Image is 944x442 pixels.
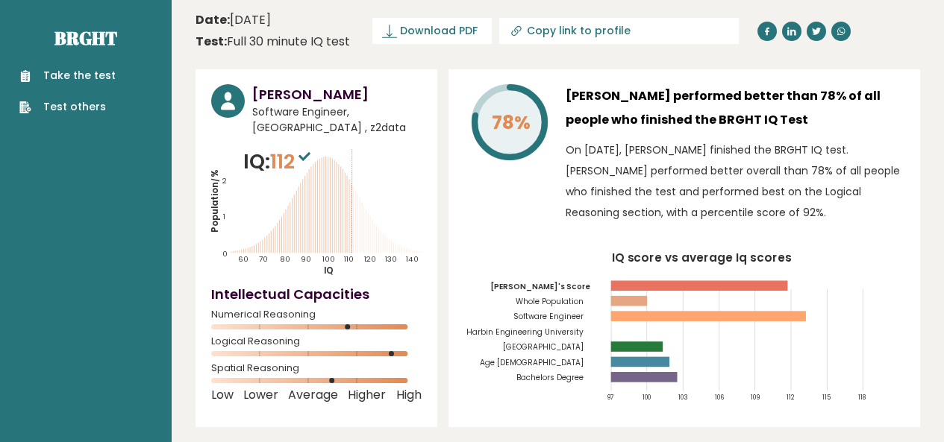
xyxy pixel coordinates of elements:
[209,169,221,233] tspan: Population/%
[513,311,584,322] tspan: Software Engineer
[516,296,584,307] tspan: Whole Population
[406,254,418,264] tspan: 140
[280,254,290,264] tspan: 80
[196,11,271,29] time: [DATE]
[196,11,230,28] b: Date:
[372,18,492,44] a: Download PDF
[211,338,422,344] span: Logical Reasoning
[348,392,386,398] span: Higher
[243,392,278,398] span: Lower
[288,392,338,398] span: Average
[259,254,268,264] tspan: 70
[211,392,234,398] span: Low
[196,33,227,50] b: Test:
[270,148,314,175] span: 112
[252,84,422,104] h3: [PERSON_NAME]
[787,393,795,402] tspan: 112
[566,139,904,223] p: On [DATE], [PERSON_NAME] finished the BRGHT IQ test. [PERSON_NAME] performed better overall than ...
[324,265,334,277] tspan: IQ
[611,250,792,265] tspan: IQ score vs average Iq scores
[714,393,723,402] tspan: 106
[385,254,397,264] tspan: 130
[344,254,354,264] tspan: 110
[252,104,422,136] span: Software Engineer, [GEOGRAPHIC_DATA] , z2data
[223,212,225,221] tspan: 1
[858,393,866,402] tspan: 118
[243,147,314,177] p: IQ:
[516,372,584,383] tspan: Bachelors Degree
[400,23,478,39] span: Download PDF
[238,254,248,264] tspan: 60
[211,365,422,371] span: Spatial Reasoning
[211,284,422,304] h4: Intellectual Capacities
[211,312,422,318] span: Numerical Reasoning
[607,393,614,402] tspan: 97
[480,357,584,368] tspan: Age [DEMOGRAPHIC_DATA]
[222,176,227,186] tspan: 2
[491,110,530,136] tspan: 78%
[751,393,760,402] tspan: 109
[322,254,334,264] tspan: 100
[19,99,116,115] a: Test others
[466,326,584,338] tspan: Harbin Engineering University
[822,393,831,402] tspan: 115
[301,254,311,264] tspan: 90
[643,393,651,402] tspan: 100
[503,341,584,353] tspan: [GEOGRAPHIC_DATA]
[222,249,228,259] tspan: 0
[490,281,590,292] tspan: [PERSON_NAME]'s Score
[196,33,350,51] div: Full 30 minute IQ test
[19,68,116,83] a: Take the test
[54,26,117,50] a: Brght
[364,254,376,264] tspan: 120
[678,393,688,402] tspan: 103
[566,84,904,132] h3: [PERSON_NAME] performed better than 78% of all people who finished the BRGHT IQ Test
[396,392,422,398] span: High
